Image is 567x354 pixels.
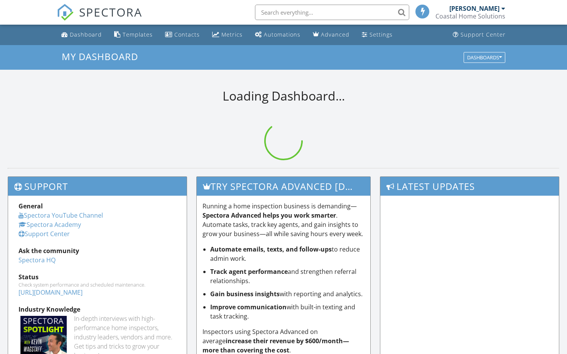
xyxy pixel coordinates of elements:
span: SPECTORA [79,4,142,20]
a: Support Center [450,28,509,42]
h3: Support [8,177,187,196]
a: Automations (Basic) [252,28,304,42]
input: Search everything... [255,5,409,20]
a: Advanced [310,28,353,42]
div: Industry Knowledge [19,305,176,314]
div: Advanced [321,31,349,38]
div: Templates [123,31,153,38]
div: [PERSON_NAME] [449,5,499,12]
div: Coastal Home Solutions [435,12,505,20]
a: Spectora Academy [19,220,81,229]
div: Status [19,272,176,282]
li: and strengthen referral relationships. [210,267,365,285]
div: Dashboards [467,55,502,60]
span: My Dashboard [62,50,138,63]
div: Ask the community [19,246,176,255]
a: [URL][DOMAIN_NAME] [19,288,83,297]
div: Support Center [461,31,506,38]
button: Dashboards [464,52,505,63]
li: to reduce admin work. [210,245,365,263]
strong: Gain business insights [210,290,280,298]
li: with built-in texting and task tracking. [210,302,365,321]
a: Support Center [19,230,70,238]
a: Dashboard [58,28,105,42]
a: Metrics [209,28,246,42]
a: Spectora YouTube Channel [19,211,103,220]
div: Dashboard [70,31,102,38]
li: with reporting and analytics. [210,289,365,299]
div: Contacts [174,31,200,38]
div: Check system performance and scheduled maintenance. [19,282,176,288]
h3: Latest Updates [380,177,559,196]
div: Metrics [221,31,243,38]
a: Templates [111,28,156,42]
div: Automations [264,31,300,38]
div: Settings [370,31,393,38]
strong: Spectora Advanced helps you work smarter [202,211,336,220]
a: Spectora HQ [19,256,56,264]
img: The Best Home Inspection Software - Spectora [57,4,74,21]
a: SPECTORA [57,10,142,27]
strong: Automate emails, texts, and follow-ups [210,245,332,253]
h3: Try spectora advanced [DATE] [197,177,371,196]
strong: Track agent performance [210,267,288,276]
strong: General [19,202,43,210]
a: Contacts [162,28,203,42]
a: Settings [359,28,396,42]
p: Running a home inspection business is demanding— . Automate tasks, track key agents, and gain ins... [202,201,365,238]
strong: Improve communication [210,303,287,311]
